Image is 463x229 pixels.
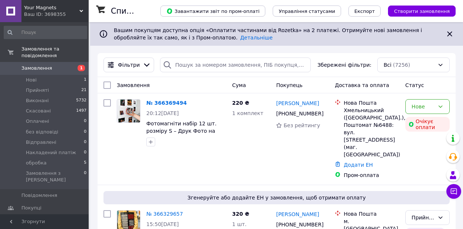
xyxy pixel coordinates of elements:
[344,210,399,218] div: Нова Пошта
[84,77,86,83] span: 1
[4,26,87,39] input: Пошук
[348,6,381,17] button: Експорт
[276,100,319,107] a: [PERSON_NAME]
[26,87,49,94] span: Прийняті
[394,8,450,14] span: Створити замовлення
[114,27,422,41] span: Вашим покупцям доступна опція «Оплатити частинами від Rozetka» на 2 платежі. Отримуйте нові замов...
[344,107,399,158] div: Хмельницький ([GEOGRAPHIC_DATA].), Поштомат №6488: вул. [STREET_ADDRESS] (маг. [GEOGRAPHIC_DATA])
[84,170,86,183] span: 0
[405,82,424,88] span: Статус
[344,162,373,168] a: Додати ЕН
[21,65,52,72] span: Замовлення
[317,61,371,69] span: Збережені фільтри:
[84,118,86,125] span: 0
[446,184,461,199] button: Чат з покупцем
[232,221,246,227] span: 1 шт.
[84,149,86,156] span: 0
[388,6,456,17] button: Створити замовлення
[106,194,447,201] span: Згенеруйте або додайте ЕН у замовлення, щоб отримати оплату
[232,82,246,88] span: Cума
[354,8,375,14] span: Експорт
[26,160,47,166] span: обробка
[279,8,335,14] span: Управління статусами
[26,118,49,125] span: Оплачені
[146,110,179,116] span: 20:12[DATE]
[412,214,435,222] div: Прийнято
[81,87,86,94] span: 21
[117,99,140,123] a: Фото товару
[232,110,263,116] span: 1 комплект
[240,35,273,41] a: Детальніше
[76,108,86,114] span: 1497
[24,11,89,18] div: Ваш ID: 3698355
[26,77,37,83] span: Нові
[166,8,259,14] span: Завантажити звіт по пром-оплаті
[26,170,84,183] span: Замовлення з [PERSON_NAME]
[26,129,58,135] span: без відповіді
[26,97,49,104] span: Виконані
[283,122,320,128] span: Без рейтингу
[21,192,57,199] span: Повідомлення
[146,221,179,227] span: 15:50[DATE]
[78,65,85,71] span: 1
[21,46,89,59] span: Замовлення та повідомлення
[384,61,391,69] span: Всі
[111,7,186,15] h1: Список замовлень
[276,82,302,88] span: Покупець
[381,8,456,14] a: Створити замовлення
[160,6,265,17] button: Завантажити звіт по пром-оплаті
[412,103,435,111] div: Нове
[276,111,323,117] span: [PHONE_NUMBER]
[273,6,341,17] button: Управління статусами
[117,82,150,88] span: Замовлення
[146,121,223,141] a: Фотомагніти набір 12 шт. розміру S – Друк Фото на Магнітах Квадратної Форми
[84,160,86,166] span: 5
[84,139,86,146] span: 0
[232,211,249,217] span: 320 ₴
[24,4,79,11] span: Your Magnets
[117,100,140,122] img: Фото товару
[146,100,187,106] a: № 366369494
[276,222,323,228] span: [PHONE_NUMBER]
[26,108,51,114] span: Скасовані
[276,211,319,218] a: [PERSON_NAME]
[232,100,249,106] span: 220 ₴
[84,129,86,135] span: 0
[26,149,76,156] span: Накладений платіж
[344,99,399,107] div: Нова Пошта
[344,171,399,179] div: Пром-оплата
[21,205,41,211] span: Покупці
[160,58,311,72] input: Пошук за номером замовлення, ПІБ покупця, номером телефону, Email, номером накладної
[76,97,86,104] span: 5732
[335,82,389,88] span: Доставка та оплата
[393,62,410,68] span: (7256)
[26,139,56,146] span: Відправлені
[405,117,450,132] div: Очікує оплати
[146,211,183,217] a: № 366329657
[118,61,140,69] span: Фільтри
